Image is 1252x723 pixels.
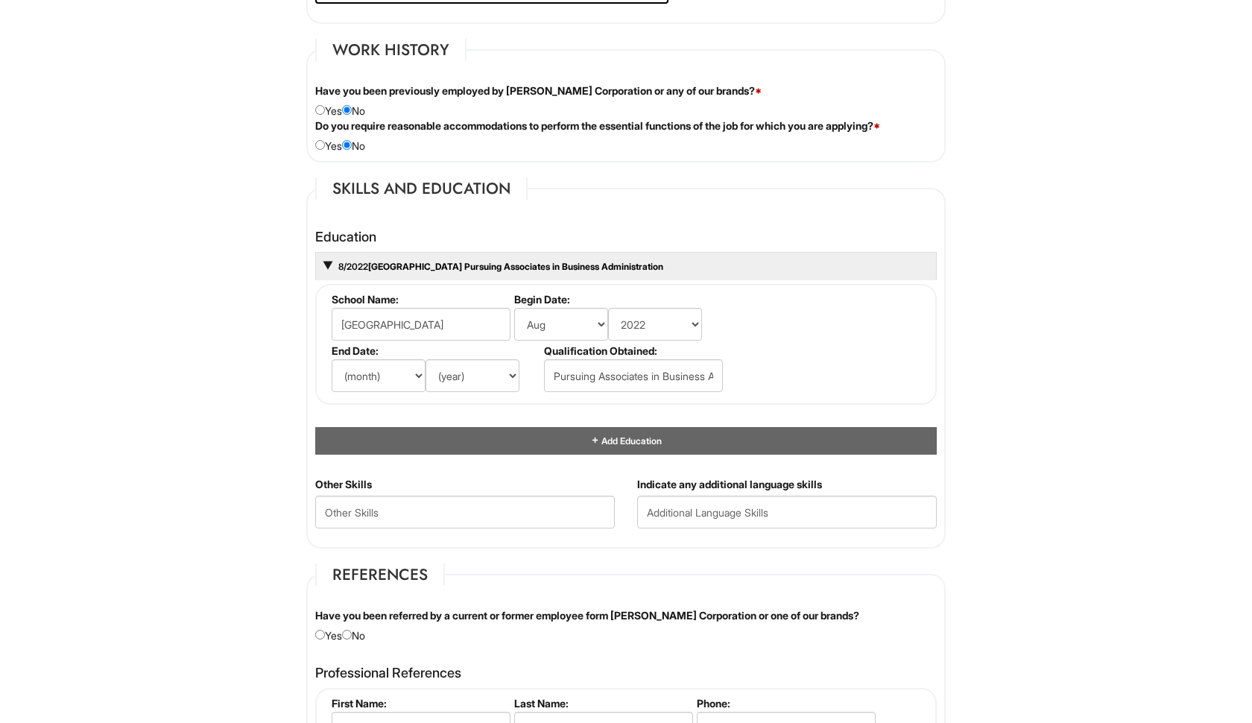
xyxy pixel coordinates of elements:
legend: References [315,563,445,586]
label: Do you require reasonable accommodations to perform the essential functions of the job for which ... [315,119,880,133]
a: 8/2022[GEOGRAPHIC_DATA] Pursuing Associates in Business Administration [337,261,663,272]
label: Last Name: [514,697,691,710]
label: Qualification Obtained: [544,344,721,357]
label: Begin Date: [514,293,721,306]
div: Yes No [304,83,948,119]
h4: Professional References [315,666,937,681]
div: Yes No [304,119,948,154]
label: Other Skills [315,477,372,492]
input: Other Skills [315,496,615,528]
label: Indicate any additional language skills [637,477,822,492]
label: School Name: [332,293,508,306]
input: Additional Language Skills [637,496,937,528]
a: Add Education [590,435,662,446]
span: 8/2022 [337,261,368,272]
legend: Work History [315,39,467,61]
legend: Skills and Education [315,177,528,200]
span: Add Education [600,435,662,446]
h4: Education [315,230,937,244]
label: Have you been previously employed by [PERSON_NAME] Corporation or any of our brands? [315,83,762,98]
label: First Name: [332,697,508,710]
div: Yes No [304,608,948,643]
label: End Date: [332,344,538,357]
label: Have you been referred by a current or former employee form [PERSON_NAME] Corporation or one of o... [315,608,859,623]
label: Phone: [697,697,873,710]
